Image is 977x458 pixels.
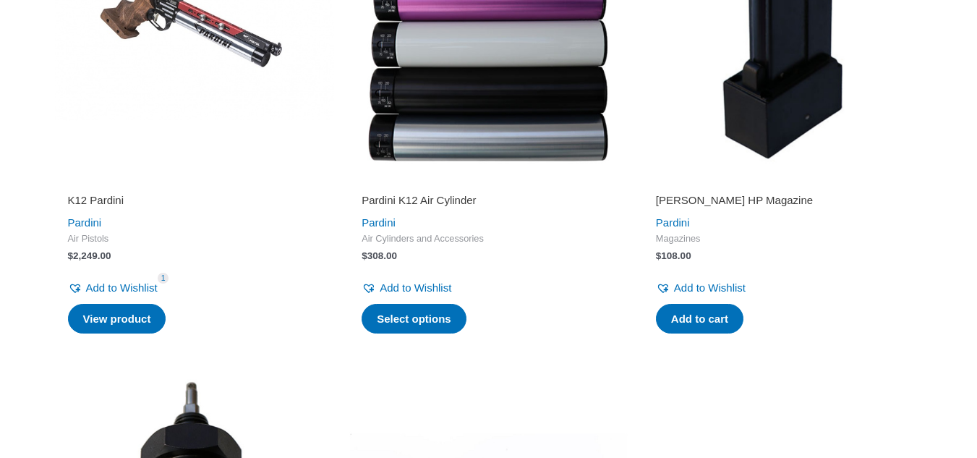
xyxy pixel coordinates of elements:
[656,250,691,261] bdi: 108.00
[362,278,451,298] a: Add to Wishlist
[362,304,466,334] a: Select options for “Pardini K12 Air Cylinder”
[362,233,615,245] span: Air Cylinders and Accessories
[656,304,743,334] a: Add to cart: “Pardini HP Magazine”
[656,250,662,261] span: $
[362,193,615,208] h2: Pardini K12 Air Cylinder
[68,193,322,208] h2: K12 Pardini
[68,233,322,245] span: Air Pistols
[656,233,910,245] span: Magazines
[68,173,322,190] iframe: Customer reviews powered by Trustpilot
[362,250,397,261] bdi: 308.00
[68,278,158,298] a: Add to Wishlist
[674,281,746,294] span: Add to Wishlist
[68,304,166,334] a: Read more about “K12 Pardini”
[656,193,910,208] h2: [PERSON_NAME] HP Magazine
[656,193,910,213] a: [PERSON_NAME] HP Magazine
[86,281,158,294] span: Add to Wishlist
[68,193,322,213] a: K12 Pardini
[68,216,102,229] a: Pardini
[656,216,690,229] a: Pardini
[68,250,111,261] bdi: 2,249.00
[362,250,367,261] span: $
[362,173,615,190] iframe: Customer reviews powered by Trustpilot
[656,278,746,298] a: Add to Wishlist
[158,273,169,284] span: 1
[380,281,451,294] span: Add to Wishlist
[362,193,615,213] a: Pardini K12 Air Cylinder
[656,173,910,190] iframe: Customer reviews powered by Trustpilot
[68,250,74,261] span: $
[362,216,396,229] a: Pardini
